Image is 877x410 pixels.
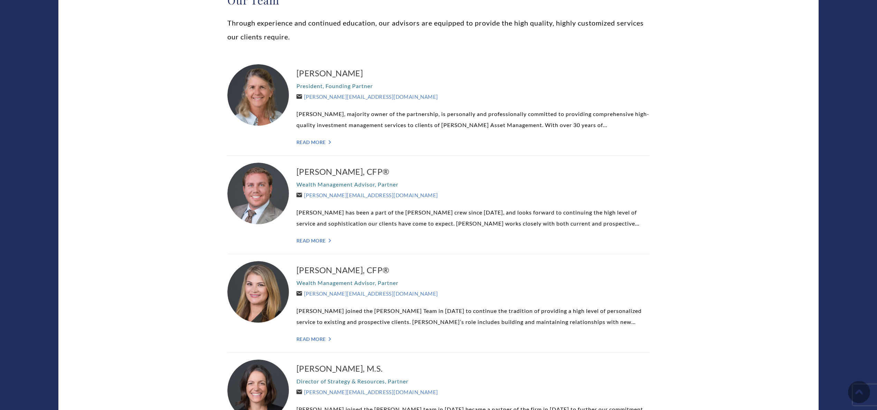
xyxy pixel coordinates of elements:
p: [PERSON_NAME], majority owner of the partnership, is personally and professionally committed to p... [296,108,650,131]
p: Through experience and continued education, our advisors are equipped to provide the high quality... [227,16,650,44]
a: [PERSON_NAME][EMAIL_ADDRESS][DOMAIN_NAME] [296,290,438,297]
a: [PERSON_NAME], CFP® [296,265,650,276]
p: [PERSON_NAME] has been a part of the [PERSON_NAME] crew since [DATE], and looks forward to contin... [296,207,650,229]
p: President, Founding Partner [296,80,650,92]
p: Wealth Management Advisor, Partner [296,277,650,288]
a: Read More "> [296,139,650,145]
a: Read More "> [296,336,650,342]
p: [PERSON_NAME] joined the [PERSON_NAME] Team in [DATE] to continue the tradition of providing a hi... [296,305,650,327]
a: Read More "> [296,238,650,244]
p: Wealth Management Advisor, Partner [296,179,650,190]
a: [PERSON_NAME][EMAIL_ADDRESS][DOMAIN_NAME] [296,94,438,100]
a: [PERSON_NAME][EMAIL_ADDRESS][DOMAIN_NAME] [296,389,438,395]
a: [PERSON_NAME], CFP® [296,166,650,177]
a: [PERSON_NAME], M.S. [296,363,650,374]
a: [PERSON_NAME] [296,68,650,79]
a: [PERSON_NAME][EMAIL_ADDRESS][DOMAIN_NAME] [296,192,438,198]
p: Director of Strategy & Resources, Partner [296,376,650,387]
